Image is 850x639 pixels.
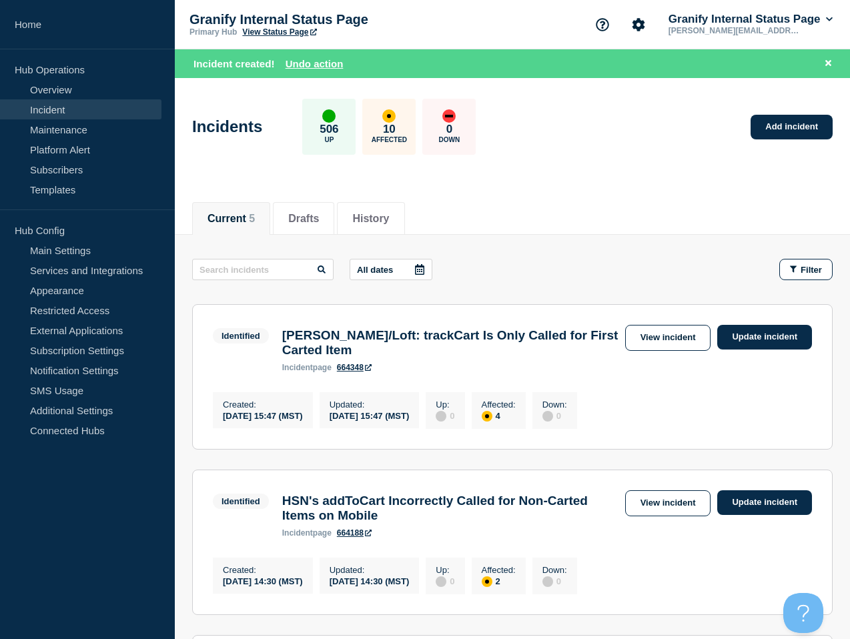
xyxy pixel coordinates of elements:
div: disabled [436,411,446,422]
p: Updated : [330,400,410,410]
p: 10 [383,123,396,136]
div: disabled [542,576,553,587]
button: Account settings [624,11,653,39]
p: Primary Hub [189,27,237,37]
div: 4 [482,410,516,422]
div: 2 [482,575,516,587]
div: [DATE] 15:47 (MST) [330,410,410,421]
h3: [PERSON_NAME]/Loft: trackCart Is Only Called for First Carted Item [282,328,618,358]
p: Up [324,136,334,143]
div: 0 [542,410,567,422]
p: Created : [223,400,303,410]
p: page [282,528,332,538]
div: [DATE] 14:30 (MST) [223,575,303,586]
div: disabled [542,411,553,422]
span: Identified [213,494,269,509]
iframe: Help Scout Beacon - Open [783,593,823,633]
button: Current 5 [207,213,255,225]
div: affected [382,109,396,123]
p: Down : [542,565,567,575]
p: [PERSON_NAME][EMAIL_ADDRESS][PERSON_NAME][DOMAIN_NAME] [666,26,805,35]
p: Up : [436,565,454,575]
span: incident [282,363,313,372]
p: Updated : [330,565,410,575]
div: disabled [436,576,446,587]
p: Down [439,136,460,143]
span: 5 [249,213,255,224]
input: Search incidents [192,259,334,280]
a: View Status Page [242,27,316,37]
div: up [322,109,336,123]
span: Identified [213,328,269,344]
p: All dates [357,265,393,275]
a: Update incident [717,490,812,515]
div: [DATE] 14:30 (MST) [330,575,410,586]
div: 0 [542,575,567,587]
p: Granify Internal Status Page [189,12,456,27]
p: page [282,363,332,372]
div: 0 [436,575,454,587]
a: Update incident [717,325,812,350]
p: Affected [372,136,407,143]
h1: Incidents [192,117,262,136]
div: [DATE] 15:47 (MST) [223,410,303,421]
p: Affected : [482,565,516,575]
a: 664348 [337,363,372,372]
a: View incident [625,325,711,351]
p: 506 [320,123,338,136]
p: Down : [542,400,567,410]
p: Created : [223,565,303,575]
div: affected [482,411,492,422]
div: down [442,109,456,123]
button: Support [588,11,616,39]
span: Incident created! [193,58,275,69]
div: affected [482,576,492,587]
button: Drafts [288,213,319,225]
a: 664188 [337,528,372,538]
a: View incident [625,490,711,516]
span: incident [282,528,313,538]
div: 0 [436,410,454,422]
button: Undo action [286,58,344,69]
button: History [352,213,389,225]
button: Granify Internal Status Page [666,13,835,26]
span: Filter [801,265,822,275]
a: Add incident [751,115,833,139]
button: All dates [350,259,432,280]
p: Affected : [482,400,516,410]
button: Filter [779,259,833,280]
p: 0 [446,123,452,136]
p: Up : [436,400,454,410]
h3: HSN's addToCart Incorrectly Called for Non-Carted Items on Mobile [282,494,618,523]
